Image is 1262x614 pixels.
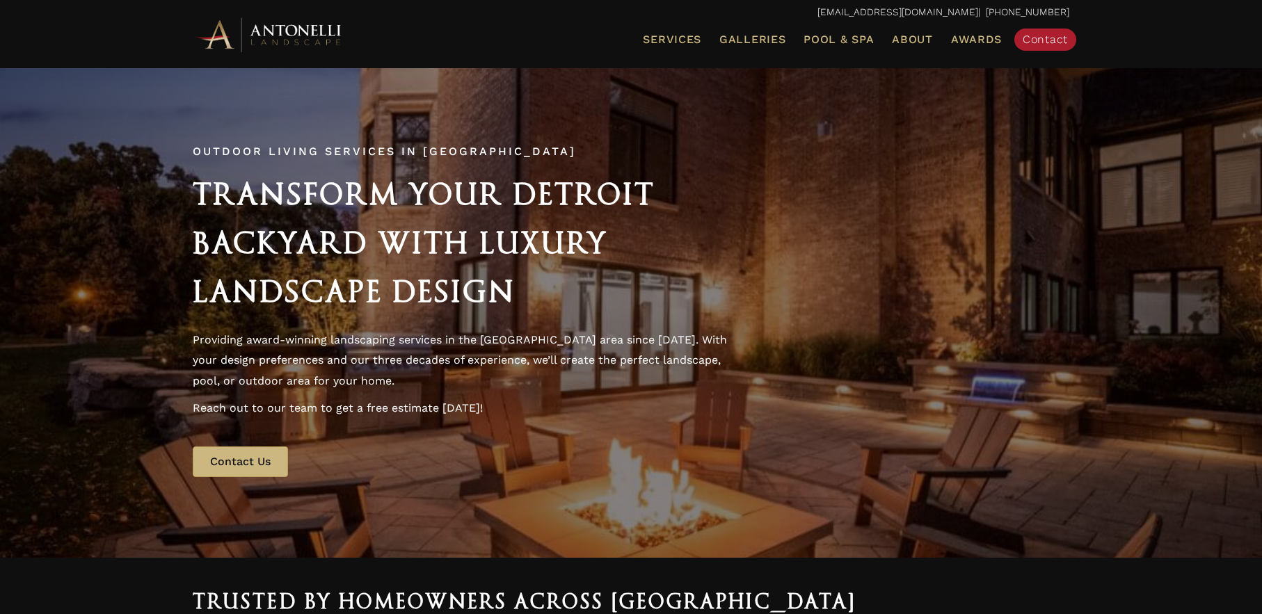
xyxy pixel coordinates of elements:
a: Contact Us [193,446,288,477]
span: Outdoor Living Services in [GEOGRAPHIC_DATA] [193,145,576,158]
a: About [886,31,938,49]
span: Trusted by Homeowners Across [GEOGRAPHIC_DATA] [193,590,856,613]
img: Antonelli Horizontal Logo [193,15,346,54]
span: Awards [951,33,1002,46]
span: Contact Us [210,455,271,468]
a: [EMAIL_ADDRESS][DOMAIN_NAME] [817,6,978,17]
span: Transform Your Detroit Backyard with Luxury Landscape Design [193,177,655,309]
span: Reach out to our team to get a free estimate [DATE]! [193,401,483,414]
a: Services [637,31,707,49]
span: Services [643,34,701,45]
a: Galleries [714,31,791,49]
a: Contact [1014,29,1076,51]
span: Contact [1023,33,1068,46]
span: About [892,34,933,45]
span: Providing award-winning landscaping services in the [GEOGRAPHIC_DATA] area since [DATE]. With you... [193,333,727,387]
span: Pool & Spa [804,33,874,46]
a: Pool & Spa [798,31,879,49]
p: | [PHONE_NUMBER] [193,3,1069,22]
span: Galleries [719,33,785,46]
a: Awards [945,31,1007,49]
